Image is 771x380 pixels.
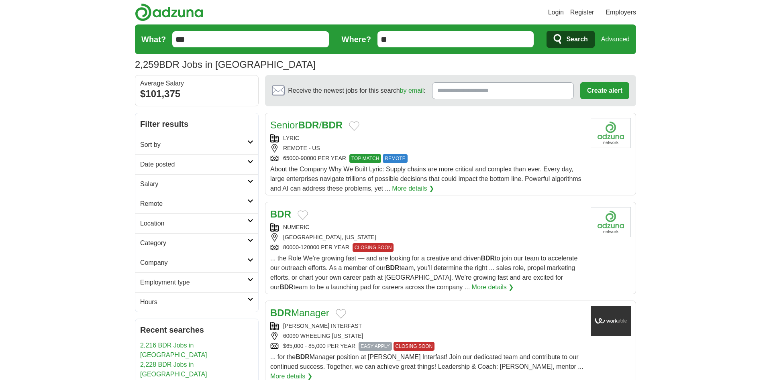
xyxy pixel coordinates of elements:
h2: Recent searches [140,324,253,336]
h2: Filter results [135,113,258,135]
strong: BDR [385,264,400,271]
a: Salary [135,174,258,194]
span: TOP MATCH [349,154,381,163]
h1: BDR Jobs in [GEOGRAPHIC_DATA] [135,59,316,70]
label: What? [141,33,166,45]
a: by email [400,87,424,94]
h2: Sort by [140,140,247,150]
h2: Remote [140,199,247,209]
a: Date posted [135,154,258,174]
h2: Hours [140,297,247,307]
div: 60090 WHEELING [US_STATE] [270,332,584,340]
div: 65000-90000 PER YEAR [270,154,584,163]
div: NUMERIC [270,223,584,232]
a: Location [135,213,258,233]
h2: Category [140,238,247,248]
h2: Employment type [140,278,247,287]
div: 80000-120000 PER YEAR [270,243,584,252]
a: Register [570,8,594,17]
strong: BDR [481,255,495,262]
strong: BDR [322,120,343,130]
button: Create alert [580,82,629,99]
div: Average Salary [140,80,253,87]
button: Add to favorite jobs [298,210,308,220]
a: Hours [135,292,258,312]
button: Search [547,31,594,48]
div: REMOTE - US [270,144,584,152]
span: ... for the Manager position at [PERSON_NAME] Interfast! Join our dedicated team and contribute t... [270,354,583,370]
a: More details ❯ [472,282,514,292]
img: Company logo [591,118,631,148]
span: About the Company Why We Built Lyric: Supply chains are more critical and complex than ever. Ever... [270,166,581,192]
div: [PERSON_NAME] INTERFAST [270,322,584,330]
a: Advanced [601,31,630,47]
strong: BDR [270,307,291,318]
span: ... the Role We’re growing fast — and are looking for a creative and driven to join our team to a... [270,255,577,291]
a: 2,216 BDR Jobs in [GEOGRAPHIC_DATA] [140,342,207,358]
a: Sort by [135,135,258,154]
span: CLOSING SOON [353,243,394,252]
a: Employers [606,8,636,17]
h2: Date posted [140,160,247,169]
strong: BDR [279,284,294,291]
div: [GEOGRAPHIC_DATA], [US_STATE] [270,233,584,242]
span: Search [566,31,587,47]
a: 2,228 BDR Jobs in [GEOGRAPHIC_DATA] [140,361,207,378]
h2: Salary [140,179,247,189]
a: BDRManager [270,307,329,318]
strong: BDR [298,120,319,130]
div: $65,000 - 85,000 PER YEAR [270,342,584,351]
div: $101,375 [140,87,253,101]
a: BDR [270,209,291,219]
button: Add to favorite jobs [349,121,359,131]
strong: BDR [296,354,310,360]
span: Receive the newest jobs for this search : [288,86,425,96]
button: Add to favorite jobs [336,309,346,319]
span: REMOTE [383,154,407,163]
a: More details ❯ [392,184,434,193]
img: Company logo [591,306,631,336]
a: Remote [135,194,258,213]
a: Category [135,233,258,253]
div: LYRIC [270,134,584,142]
h2: Location [140,219,247,228]
label: Where? [342,33,371,45]
a: Employment type [135,272,258,292]
h2: Company [140,258,247,268]
img: Company logo [591,207,631,237]
a: Login [548,8,564,17]
span: CLOSING SOON [394,342,435,351]
img: Adzuna logo [135,3,203,21]
span: 2,259 [135,57,159,72]
span: EASY APPLY [359,342,392,351]
a: Company [135,253,258,272]
a: SeniorBDR/BDR [270,120,343,130]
